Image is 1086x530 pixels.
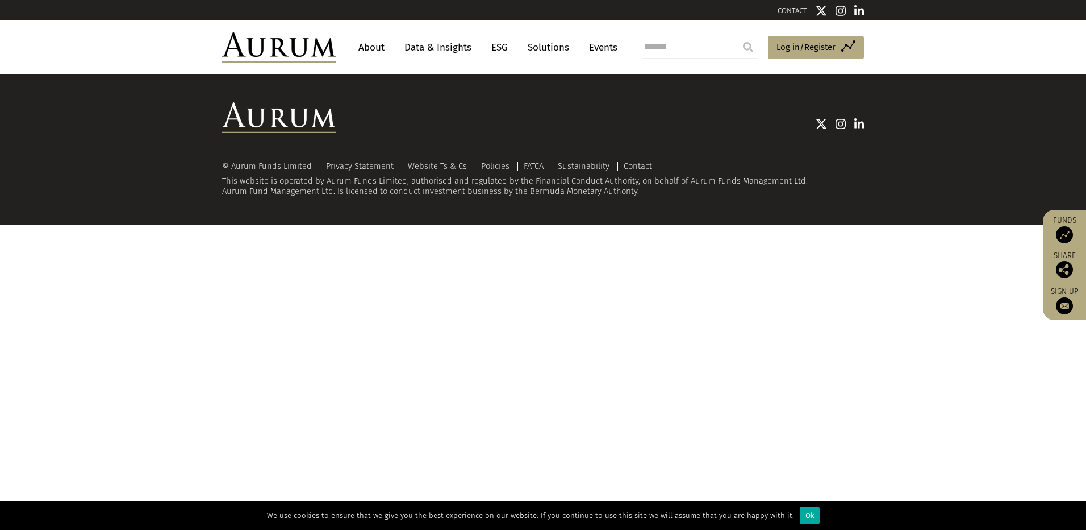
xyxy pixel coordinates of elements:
[399,37,477,58] a: Data & Insights
[222,162,318,171] div: © Aurum Funds Limited
[624,161,652,171] a: Contact
[836,5,846,16] img: Instagram icon
[353,37,390,58] a: About
[558,161,609,171] a: Sustainability
[583,37,617,58] a: Events
[522,37,575,58] a: Solutions
[524,161,544,171] a: FATCA
[854,118,864,130] img: Linkedin icon
[816,5,827,16] img: Twitter icon
[1049,216,1080,243] a: Funds
[222,32,336,63] img: Aurum
[816,118,827,130] img: Twitter icon
[486,37,513,58] a: ESG
[836,118,846,130] img: Instagram icon
[408,161,467,171] a: Website Ts & Cs
[222,102,336,133] img: Aurum Logo
[854,5,864,16] img: Linkedin icon
[776,40,836,54] span: Log in/Register
[326,161,394,171] a: Privacy Statement
[222,162,864,196] div: This website is operated by Aurum Funds Limited, authorised and regulated by the Financial Conduc...
[481,161,509,171] a: Policies
[768,36,864,60] a: Log in/Register
[737,36,759,59] input: Submit
[778,6,807,15] a: CONTACT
